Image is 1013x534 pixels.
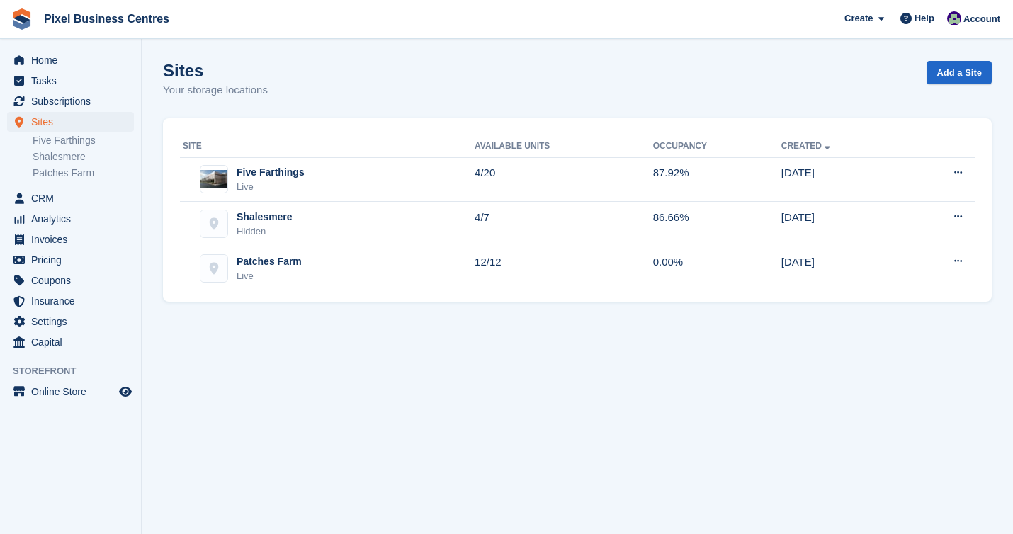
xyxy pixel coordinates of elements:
[844,11,873,25] span: Create
[33,166,134,180] a: Patches Farm
[781,157,904,202] td: [DATE]
[200,255,227,282] img: Patches Farm site image placeholder
[7,91,134,111] a: menu
[7,382,134,402] a: menu
[781,141,833,151] a: Created
[781,246,904,290] td: [DATE]
[31,382,116,402] span: Online Store
[31,209,116,229] span: Analytics
[963,12,1000,26] span: Account
[237,254,302,269] div: Patches Farm
[200,210,227,237] img: Shalesmere site image placeholder
[31,50,116,70] span: Home
[163,61,268,80] h1: Sites
[7,250,134,270] a: menu
[475,157,653,202] td: 4/20
[31,112,116,132] span: Sites
[653,246,781,290] td: 0.00%
[237,210,293,225] div: Shalesmere
[653,157,781,202] td: 87.92%
[31,271,116,290] span: Coupons
[31,71,116,91] span: Tasks
[13,364,141,378] span: Storefront
[237,269,302,283] div: Live
[31,250,116,270] span: Pricing
[31,291,116,311] span: Insurance
[475,135,653,158] th: Available Units
[947,11,961,25] img: Ed Simpson
[915,11,934,25] span: Help
[927,61,992,84] a: Add a Site
[7,291,134,311] a: menu
[237,180,305,194] div: Live
[7,332,134,352] a: menu
[7,312,134,331] a: menu
[33,134,134,147] a: Five Farthings
[7,50,134,70] a: menu
[781,202,904,246] td: [DATE]
[653,202,781,246] td: 86.66%
[237,225,293,239] div: Hidden
[163,82,268,98] p: Your storage locations
[31,332,116,352] span: Capital
[117,383,134,400] a: Preview store
[31,188,116,208] span: CRM
[31,229,116,249] span: Invoices
[7,71,134,91] a: menu
[7,229,134,249] a: menu
[7,112,134,132] a: menu
[475,246,653,290] td: 12/12
[180,135,475,158] th: Site
[237,165,305,180] div: Five Farthings
[653,135,781,158] th: Occupancy
[200,170,227,188] img: Image of Five Farthings site
[33,150,134,164] a: Shalesmere
[38,7,175,30] a: Pixel Business Centres
[475,202,653,246] td: 4/7
[7,188,134,208] a: menu
[31,91,116,111] span: Subscriptions
[7,271,134,290] a: menu
[31,312,116,331] span: Settings
[11,8,33,30] img: stora-icon-8386f47178a22dfd0bd8f6a31ec36ba5ce8667c1dd55bd0f319d3a0aa187defe.svg
[7,209,134,229] a: menu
